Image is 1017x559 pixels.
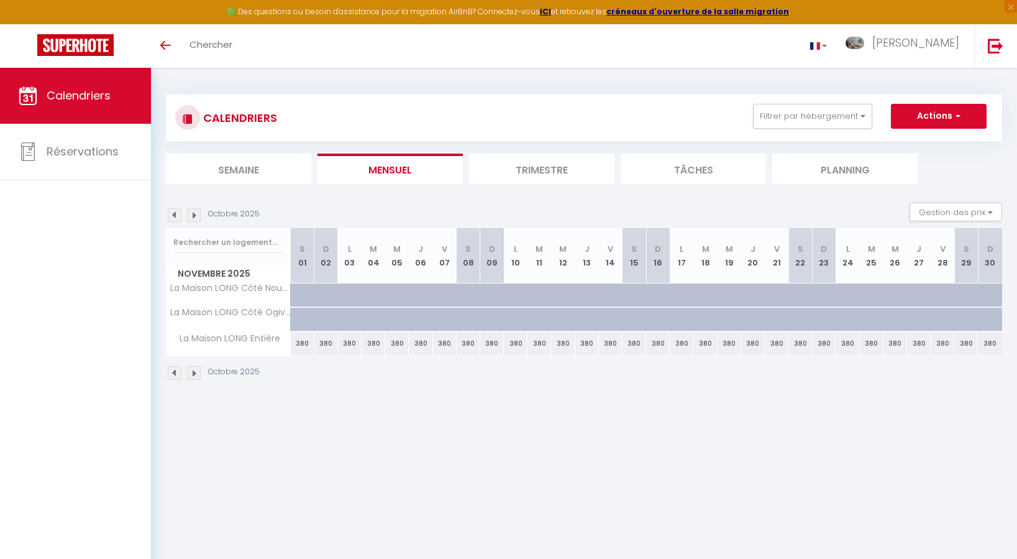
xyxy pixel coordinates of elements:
div: 380 [788,332,812,355]
abbr: L [348,243,352,255]
abbr: S [964,243,969,255]
abbr: D [987,243,993,255]
li: Tâches [621,154,766,184]
div: 380 [362,332,385,355]
div: 380 [883,332,907,355]
div: 380 [978,332,1002,355]
abbr: V [774,243,780,255]
th: 19 [718,228,741,284]
abbr: D [323,243,329,255]
abbr: V [608,243,613,255]
span: Calendriers [47,88,111,103]
th: 03 [338,228,362,284]
div: 380 [954,332,978,355]
li: Mensuel [317,154,463,184]
div: 380 [860,332,883,355]
div: 380 [670,332,693,355]
div: 380 [433,332,457,355]
abbr: D [655,243,661,255]
p: Octobre 2025 [208,366,260,378]
th: 21 [765,228,788,284]
div: 380 [480,332,504,355]
th: 16 [646,228,670,284]
abbr: S [299,243,305,255]
th: 26 [883,228,907,284]
abbr: S [465,243,471,255]
button: Filtrer par hébergement [753,104,872,129]
th: 29 [954,228,978,284]
a: créneaux d'ouverture de la salle migration [606,6,789,17]
th: 02 [314,228,338,284]
div: 380 [338,332,362,355]
th: 24 [836,228,859,284]
h3: CALENDRIERS [200,104,277,132]
li: Planning [772,154,918,184]
abbr: L [846,243,850,255]
div: 380 [457,332,480,355]
a: Chercher [180,24,242,68]
th: 01 [291,228,314,284]
div: 380 [575,332,599,355]
span: [PERSON_NAME] [872,35,959,50]
th: 10 [504,228,527,284]
th: 06 [409,228,432,284]
abbr: D [489,243,495,255]
a: ... [PERSON_NAME] [836,24,975,68]
th: 15 [623,228,646,284]
th: 27 [907,228,931,284]
th: 18 [693,228,717,284]
div: 380 [291,332,314,355]
th: 28 [931,228,954,284]
th: 22 [788,228,812,284]
abbr: S [631,243,637,255]
div: 380 [646,332,670,355]
abbr: D [821,243,827,255]
div: 380 [693,332,717,355]
img: Super Booking [37,34,114,56]
span: La Maison LONG Côté Ogives [168,308,293,317]
li: Trimestre [469,154,614,184]
th: 20 [741,228,765,284]
div: 380 [599,332,623,355]
div: 380 [623,332,646,355]
abbr: J [750,243,755,255]
div: 380 [765,332,788,355]
img: logout [988,38,1003,53]
div: 380 [314,332,338,355]
th: 12 [551,228,575,284]
div: 380 [812,332,836,355]
li: Semaine [166,154,311,184]
div: 380 [527,332,551,355]
abbr: J [585,243,590,255]
th: 30 [978,228,1002,284]
abbr: M [892,243,899,255]
div: 380 [551,332,575,355]
input: Rechercher un logement... [173,231,283,254]
th: 23 [812,228,836,284]
th: 14 [599,228,623,284]
abbr: L [680,243,683,255]
abbr: M [393,243,401,255]
abbr: S [798,243,803,255]
a: ICI [540,6,551,17]
span: La Maison LONG Entière [168,332,283,346]
div: 380 [741,332,765,355]
th: 11 [527,228,551,284]
abbr: M [559,243,567,255]
p: Octobre 2025 [208,208,260,220]
abbr: J [418,243,423,255]
button: Gestion des prix [910,203,1002,221]
abbr: J [916,243,921,255]
div: 380 [504,332,527,355]
div: 380 [907,332,931,355]
abbr: M [726,243,733,255]
img: ... [846,37,864,49]
div: 380 [385,332,409,355]
div: 380 [836,332,859,355]
th: 17 [670,228,693,284]
abbr: V [442,243,447,255]
th: 04 [362,228,385,284]
button: Actions [891,104,987,129]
